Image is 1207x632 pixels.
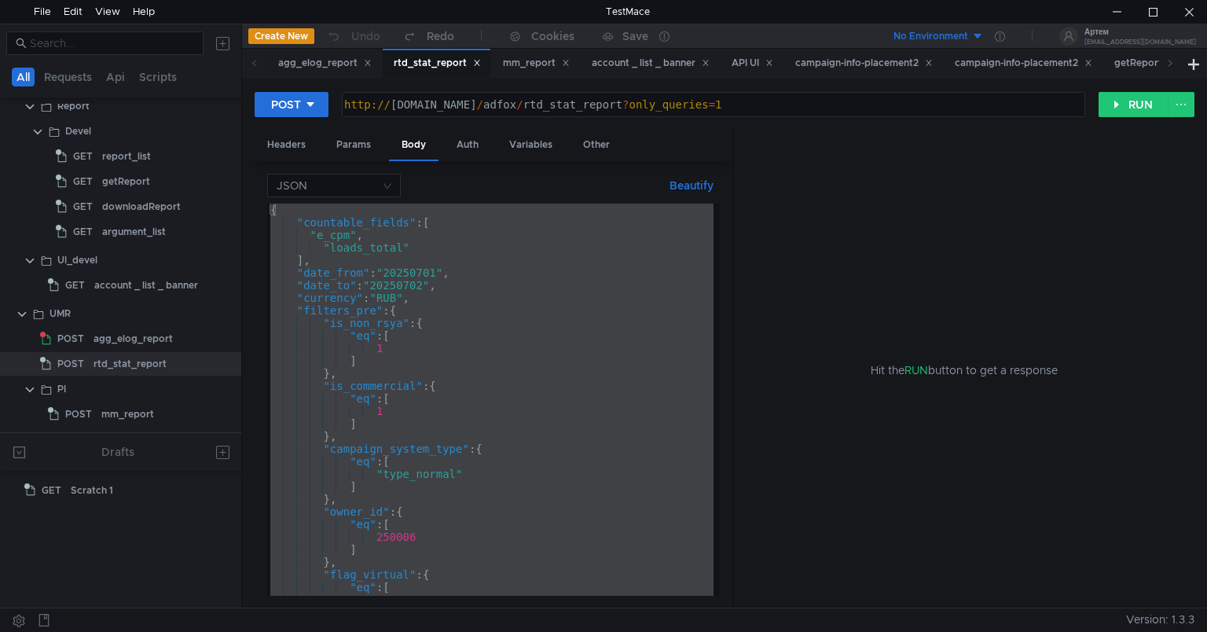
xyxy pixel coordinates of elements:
[1126,608,1194,631] span: Version: 1.3.3
[57,248,97,272] div: UI_devel
[30,35,194,52] input: Search...
[271,96,301,113] div: POST
[73,145,93,168] span: GET
[94,352,167,376] div: rtd_stat_report
[57,94,90,118] div: Report
[314,24,391,48] button: Undo
[101,402,154,426] div: mm_report
[102,170,150,193] div: getReport
[663,176,720,195] button: Beautify
[324,130,383,160] div: Params
[531,27,574,46] div: Cookies
[12,68,35,86] button: All
[497,130,565,160] div: Variables
[94,327,173,351] div: agg_elog_report
[871,362,1058,379] span: Hit the button to get a response
[50,302,71,325] div: UMR
[904,363,928,377] span: RUN
[73,220,93,244] span: GET
[1114,55,1176,72] div: getReport
[1084,39,1196,45] div: [EMAIL_ADDRESS][DOMAIN_NAME]
[57,377,66,401] div: PI
[427,27,454,46] div: Redo
[1084,28,1196,36] div: Артем
[255,130,318,160] div: Headers
[65,119,91,143] div: Devel
[73,170,93,193] span: GET
[73,195,93,219] span: GET
[57,352,84,376] span: POST
[622,31,648,42] div: Save
[65,274,85,297] span: GET
[795,55,933,72] div: campaign-info-placement2
[101,443,134,461] div: Drafts
[39,68,97,86] button: Requests
[444,130,491,160] div: Auth
[732,55,773,72] div: API UI
[570,130,622,160] div: Other
[875,24,984,49] button: No Environment
[351,27,380,46] div: Undo
[102,220,166,244] div: argument_list
[57,327,84,351] span: POST
[592,55,710,72] div: account _ list _ banner
[102,195,181,219] div: downloadReport
[101,68,130,86] button: Api
[503,55,570,72] div: mm_report
[389,130,438,161] div: Body
[65,402,92,426] span: POST
[71,479,113,502] div: Scratch 1
[248,28,314,44] button: Create New
[42,479,61,502] span: GET
[893,29,968,44] div: No Environment
[1099,92,1168,117] button: RUN
[94,274,198,297] div: account _ list _ banner
[391,24,465,48] button: Redo
[955,55,1092,72] div: campaign-info-placement2
[278,55,372,72] div: agg_elog_report
[255,92,328,117] button: POST
[394,55,481,72] div: rtd_stat_report
[134,68,182,86] button: Scripts
[102,145,151,168] div: report_list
